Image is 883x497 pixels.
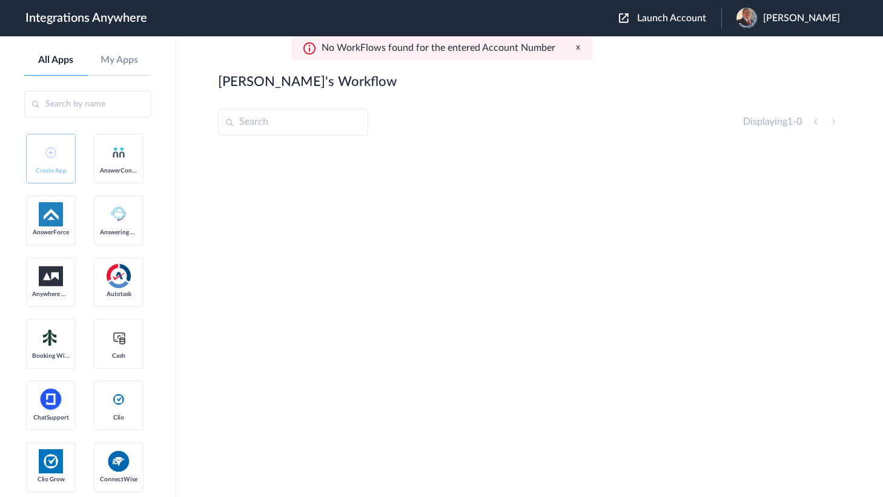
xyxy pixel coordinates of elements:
[32,291,70,298] span: Anywhere Works
[736,8,757,28] img: jason-pledge-people.PNG
[107,202,131,226] img: Answering_service.png
[32,414,70,421] span: ChatSupport
[25,11,147,25] h1: Integrations Anywhere
[39,387,63,412] img: chatsupport-icon.svg
[787,117,793,127] span: 1
[619,13,721,24] button: Launch Account
[32,167,70,174] span: Create App
[107,264,131,288] img: autotask.png
[111,331,127,345] img: cash-logo.svg
[796,117,802,127] span: 0
[24,54,88,66] a: All Apps
[39,327,63,349] img: Setmore_Logo.svg
[100,291,137,298] span: Autotask
[100,167,137,174] span: AnswerConnect
[39,449,63,473] img: Clio.jpg
[576,42,580,53] button: x
[107,449,131,473] img: connectwise.png
[88,54,151,66] a: My Apps
[32,476,70,483] span: Clio Grow
[100,414,137,421] span: Clio
[111,145,126,160] img: answerconnect-logo.svg
[619,13,629,23] img: launch-acct-icon.svg
[45,147,56,158] img: add-icon.svg
[743,116,802,128] h4: Displaying -
[100,229,137,236] span: Answering Service
[763,13,840,24] span: [PERSON_NAME]
[100,476,137,483] span: ConnectWise
[218,109,368,136] input: Search
[100,352,137,360] span: Cash
[322,42,555,54] p: No WorkFlows found for the entered Account Number
[111,392,126,407] img: clio-logo.svg
[32,352,70,360] span: Booking Widget
[218,74,397,90] h2: [PERSON_NAME]'s Workflow
[32,229,70,236] span: AnswerForce
[39,266,63,286] img: aww.png
[24,91,151,117] input: Search by name
[637,13,706,23] span: Launch Account
[39,202,63,226] img: af-app-logo.svg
